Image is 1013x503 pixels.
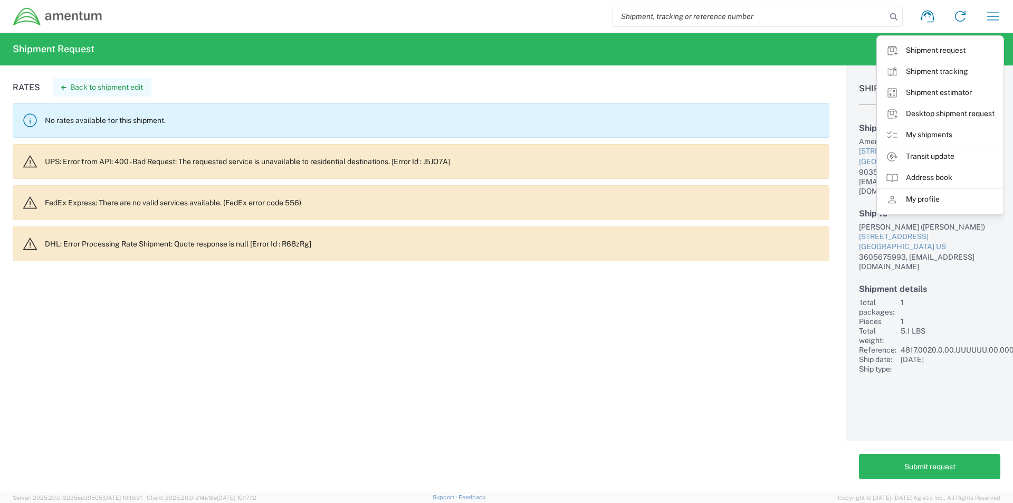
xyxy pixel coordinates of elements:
[859,252,1000,271] div: 3605675993, [EMAIL_ADDRESS][DOMAIN_NAME]
[13,495,142,501] span: Server: 2025.20.0-32d5ea39505
[859,83,1000,105] h1: Shipment Information
[45,198,820,207] p: FedEx Express: There are no valid services available. (FedEx error code 556)
[859,345,896,355] div: Reference:
[859,317,896,326] div: Pieces
[53,78,151,97] button: Back to shipment edit
[859,146,1000,157] div: [STREET_ADDRESS]
[45,157,820,166] p: UPS: Error from API: 400 - Bad Request: The requested service is unavailable to residential desti...
[877,167,1003,188] a: Address book
[45,239,820,249] p: DHL: Error Processing Rate Shipment: Quote response is null [Error Id : R68zRg]
[859,355,896,364] div: Ship date:
[13,7,103,26] img: dyncorp
[147,495,256,501] span: Client: 2025.20.0-314a16e
[859,284,1000,294] h2: Shipment details
[877,61,1003,82] a: Shipment tracking
[613,6,886,26] input: Shipment, tracking or reference number
[859,326,896,345] div: Total weight:
[859,123,1000,133] h2: Ship from
[877,103,1003,125] a: Desktop shipment request
[859,222,1000,232] div: [PERSON_NAME] ([PERSON_NAME])
[859,146,1000,167] a: [STREET_ADDRESS][GEOGRAPHIC_DATA] US
[217,495,256,501] span: [DATE] 10:17:12
[877,40,1003,61] a: Shipment request
[433,494,459,500] a: Support
[859,454,1000,479] button: Submit request
[859,364,896,374] div: Ship type:
[859,157,1000,167] div: [GEOGRAPHIC_DATA] US
[859,242,1000,252] div: [GEOGRAPHIC_DATA] US
[859,137,1000,146] div: Amentum ([PERSON_NAME])
[45,116,820,125] p: No rates available for this shipment.
[859,232,1000,242] div: [STREET_ADDRESS]
[102,495,142,501] span: [DATE] 10:18:31
[877,125,1003,146] a: My shipments
[877,146,1003,167] a: Transit update
[859,298,896,317] div: Total packages:
[859,232,1000,252] a: [STREET_ADDRESS][GEOGRAPHIC_DATA] US
[13,43,94,55] h2: Shipment Request
[859,167,1000,196] div: 9035564476, [PERSON_NAME][EMAIL_ADDRESS][PERSON_NAME][DOMAIN_NAME]
[13,82,40,92] h1: Rates
[859,208,1000,219] h2: Ship to
[458,494,485,500] a: Feedback
[877,189,1003,210] a: My profile
[838,493,1000,502] span: Copyright © [DATE]-[DATE] Agistix Inc., All Rights Reserved
[877,82,1003,103] a: Shipment estimator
